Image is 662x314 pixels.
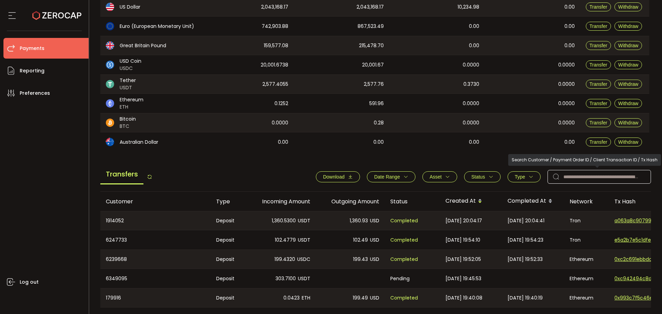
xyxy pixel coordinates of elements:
span: 159,577.08 [264,42,288,50]
div: Deposit [211,211,247,230]
span: [DATE] 20:04:41 [508,217,544,225]
button: Transfer [586,22,611,31]
span: ETH [302,294,310,302]
img: btc_portfolio.svg [106,119,114,127]
button: Withdraw [614,41,642,50]
span: Completed [390,217,418,225]
span: [DATE] 19:40:08 [445,294,482,302]
span: Transfer [590,23,608,29]
span: Australian Dollar [120,139,158,146]
span: Preferences [20,88,50,98]
div: 6239668 [100,250,211,269]
span: 102.49 [353,236,368,244]
span: Withdraw [618,139,638,145]
div: Deposit [211,230,247,250]
button: Transfer [586,2,611,11]
span: Transfers [100,165,143,184]
button: Withdraw [614,138,642,146]
button: Withdraw [614,80,642,89]
span: 0.00 [469,22,479,30]
button: Withdraw [614,118,642,127]
div: Type [211,197,247,205]
div: 1914052 [100,211,211,230]
span: BTC [120,123,136,130]
div: 179916 [100,288,211,307]
span: Completed [390,236,418,244]
span: Tether [120,77,136,84]
button: Transfer [586,118,611,127]
span: 591.96 [369,100,384,108]
span: 0.0000 [558,61,575,69]
span: USD [370,217,379,225]
button: Withdraw [614,99,642,108]
img: gbp_portfolio.svg [106,41,114,50]
span: Pending [390,275,410,283]
span: 867,523.49 [358,22,384,30]
span: Transfer [590,81,608,87]
span: 0.0000 [463,100,479,108]
span: 0.0000 [463,61,479,69]
span: 102.4779 [275,236,296,244]
span: 1,360.93 [350,217,368,225]
div: 6349095 [100,269,211,288]
div: Completed At [502,195,564,207]
div: Incoming Amount [247,197,316,205]
button: Type [508,171,541,182]
span: [DATE] 19:52:05 [445,255,481,263]
span: 199.49 [353,294,368,302]
span: Bitcoin [120,115,136,123]
span: Withdraw [618,4,638,10]
span: Withdraw [618,120,638,125]
span: 0.0000 [558,80,575,88]
span: 303.7100 [275,275,296,283]
div: Tron [564,230,609,250]
img: eur_portfolio.svg [106,22,114,30]
span: Log out [20,277,39,287]
span: Asset [430,174,442,180]
button: Withdraw [614,22,642,31]
div: Ethereum [564,250,609,269]
span: 0.00 [469,138,479,146]
span: Reporting [20,66,44,76]
button: Transfer [586,80,611,89]
span: USD [370,236,379,244]
span: Completed [390,255,418,263]
span: Transfer [590,139,608,145]
span: Download [323,174,344,180]
span: [DATE] 20:04:17 [445,217,482,225]
span: USDT [298,217,310,225]
span: Withdraw [618,62,638,68]
span: Transfer [590,120,608,125]
span: 10,234.98 [458,3,479,11]
span: USD [370,255,379,263]
span: 2,043,168.17 [357,3,384,11]
button: Status [464,171,501,182]
div: Deposit [211,269,247,288]
span: USDC [297,255,310,263]
div: 6247733 [100,230,211,250]
span: 199.4320 [274,255,295,263]
span: USDC [120,65,141,72]
button: Withdraw [614,2,642,11]
span: 742,903.88 [262,22,288,30]
img: usdt_portfolio.svg [106,80,114,88]
span: 0.00 [564,22,575,30]
button: Date Range [367,171,415,182]
div: Tron [564,211,609,230]
span: 0.00 [564,42,575,50]
div: Network [564,197,609,205]
div: Status [385,197,440,205]
span: [DATE] 19:54:23 [508,236,543,244]
span: 1,360.5300 [272,217,296,225]
img: aud_portfolio.svg [106,138,114,146]
div: Outgoing Amount [316,197,385,205]
span: Great Britain Pound [120,42,166,49]
button: Transfer [586,60,611,69]
span: 0.3730 [463,80,479,88]
span: 0.0000 [558,119,575,127]
span: [DATE] 19:52:33 [508,255,543,263]
button: Asset [422,171,457,182]
span: [DATE] 19:45:53 [445,275,481,283]
span: 0.00 [469,42,479,50]
span: 20,001.6738 [261,61,288,69]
